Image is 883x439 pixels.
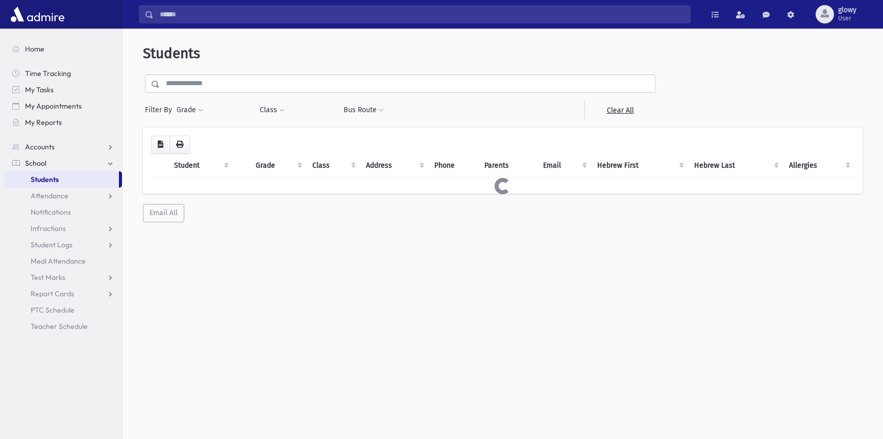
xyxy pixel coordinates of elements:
a: Time Tracking [4,65,122,82]
input: Search [154,5,690,23]
a: Students [4,171,119,188]
th: Phone [428,154,478,177]
span: PTC Schedule [31,305,75,315]
a: Report Cards [4,286,122,302]
img: AdmirePro [8,4,67,24]
th: Student [168,154,233,177]
th: Parents [478,154,537,177]
span: My Reports [25,118,62,127]
a: Test Marks [4,269,122,286]
a: Attendance [4,188,122,204]
span: Test Marks [31,273,65,282]
span: Student Logs [31,240,72,249]
th: Hebrew First [591,154,688,177]
span: Notifications [31,208,71,217]
a: Teacher Schedule [4,318,122,334]
span: My Tasks [25,85,54,94]
button: Class [259,101,285,119]
a: My Reports [4,114,122,131]
a: Notifications [4,204,122,220]
a: Infractions [4,220,122,237]
span: My Appointments [25,101,82,111]
button: Bus Route [343,101,384,119]
button: Grade [176,101,204,119]
a: PTC Schedule [4,302,122,318]
button: Email All [143,204,184,222]
a: School [4,155,122,171]
button: Print [169,136,190,154]
span: Attendance [31,191,68,200]
span: Filter By [145,105,176,115]
span: Infractions [31,224,66,233]
th: Address [360,154,428,177]
span: Meal Attendance [31,256,86,266]
a: My Appointments [4,98,122,114]
th: Email [537,154,591,177]
span: School [25,159,46,168]
span: Home [25,44,44,54]
a: Student Logs [4,237,122,253]
button: CSV [151,136,170,154]
th: Grade [250,154,306,177]
span: User [838,14,856,22]
a: Meal Attendance [4,253,122,269]
span: Report Cards [31,289,74,298]
th: Class [306,154,360,177]
span: Students [143,45,200,62]
th: Allergies [783,154,854,177]
a: Accounts [4,139,122,155]
a: My Tasks [4,82,122,98]
th: Hebrew Last [688,154,783,177]
span: Time Tracking [25,69,71,78]
span: Accounts [25,142,55,151]
span: Students [31,175,59,184]
a: Clear All [584,101,655,119]
span: glowy [838,6,856,14]
span: Teacher Schedule [31,322,88,331]
a: Home [4,41,122,57]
